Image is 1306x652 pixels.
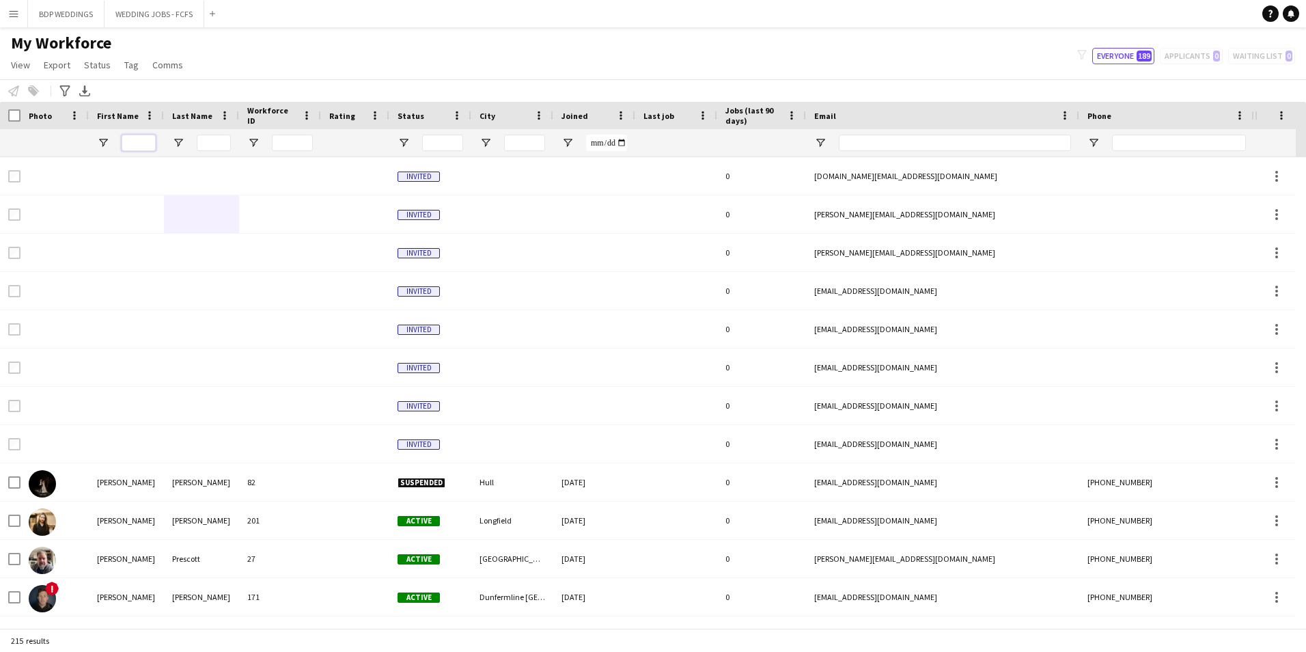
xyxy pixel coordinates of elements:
span: View [11,59,30,71]
div: 0 [717,310,806,348]
div: 27 [239,540,321,578]
div: [PERSON_NAME] [89,463,164,501]
div: [PERSON_NAME] [164,463,239,501]
div: 0 [717,272,806,310]
img: Adam Stanley [29,585,56,612]
div: [PERSON_NAME] [89,502,164,539]
div: [PHONE_NUMBER] [1079,540,1254,578]
span: Suspended [398,478,445,488]
div: Hull [471,463,553,501]
div: [DOMAIN_NAME][EMAIL_ADDRESS][DOMAIN_NAME] [806,157,1079,195]
span: Invited [398,439,440,450]
div: 0 [717,234,806,271]
span: City [480,111,495,121]
div: 82 [239,463,321,501]
span: Export [44,59,70,71]
div: [PHONE_NUMBER] [1079,463,1254,501]
input: Last Name Filter Input [197,135,231,151]
div: [PERSON_NAME] [89,540,164,578]
input: Row Selection is disabled for this row (unchecked) [8,285,20,297]
div: 0 [717,349,806,386]
input: Row Selection is disabled for this row (unchecked) [8,400,20,412]
input: Joined Filter Input [586,135,627,151]
div: Dunfermline [GEOGRAPHIC_DATA][PERSON_NAME], [GEOGRAPHIC_DATA] [471,578,553,616]
div: [PHONE_NUMBER] [1079,578,1254,616]
a: Status [79,56,116,74]
input: Row Selection is disabled for this row (unchecked) [8,170,20,182]
span: Status [84,59,111,71]
div: 0 [717,540,806,578]
div: 0 [717,157,806,195]
span: First Name [97,111,139,121]
img: Aaron Morris [29,470,56,498]
span: Phone [1087,111,1111,121]
input: Email Filter Input [839,135,1071,151]
span: ! [45,582,59,595]
span: Invited [398,286,440,297]
span: Photo [29,111,52,121]
div: 201 [239,502,321,539]
span: Invited [398,363,440,373]
img: Adam Harvey [29,508,56,536]
span: Tag [124,59,139,71]
input: Row Selection is disabled for this row (unchecked) [8,323,20,336]
button: Open Filter Menu [480,137,492,149]
div: [GEOGRAPHIC_DATA] [471,540,553,578]
div: 0 [717,578,806,616]
span: Invited [398,248,440,258]
span: Jobs (last 90 days) [725,105,781,126]
span: Last job [643,111,674,121]
div: [EMAIL_ADDRESS][DOMAIN_NAME] [806,387,1079,424]
div: 0 [717,387,806,424]
div: [PHONE_NUMBER] [1079,502,1254,539]
button: Everyone189 [1092,48,1154,64]
span: Workforce ID [247,105,296,126]
div: [EMAIL_ADDRESS][DOMAIN_NAME] [806,463,1079,501]
a: View [5,56,36,74]
span: Email [814,111,836,121]
div: [DATE] [553,540,635,578]
input: Phone Filter Input [1112,135,1246,151]
div: 0 [717,463,806,501]
span: Invited [398,401,440,411]
div: [PERSON_NAME] [89,578,164,616]
input: First Name Filter Input [122,135,156,151]
button: Open Filter Menu [561,137,574,149]
div: [EMAIL_ADDRESS][DOMAIN_NAME] [806,310,1079,348]
div: 171 [239,578,321,616]
a: Comms [147,56,189,74]
span: Invited [398,325,440,335]
button: Open Filter Menu [1087,137,1100,149]
div: [EMAIL_ADDRESS][DOMAIN_NAME] [806,349,1079,386]
button: BDP WEDDINGS [28,1,105,27]
div: 0 [717,502,806,539]
div: Prescott [164,540,239,578]
input: Row Selection is disabled for this row (unchecked) [8,362,20,374]
input: Workforce ID Filter Input [272,135,313,151]
button: Open Filter Menu [172,137,184,149]
a: Export [38,56,76,74]
div: [DATE] [553,463,635,501]
div: [PERSON_NAME][EMAIL_ADDRESS][DOMAIN_NAME] [806,195,1079,233]
button: Open Filter Menu [398,137,410,149]
button: WEDDING JOBS - FCFS [105,1,204,27]
div: [DATE] [553,578,635,616]
app-action-btn: Export XLSX [77,83,93,99]
button: Open Filter Menu [97,137,109,149]
span: Joined [561,111,588,121]
img: Adam Prescott [29,547,56,574]
div: [EMAIL_ADDRESS][DOMAIN_NAME] [806,502,1079,539]
input: City Filter Input [504,135,545,151]
div: [EMAIL_ADDRESS][DOMAIN_NAME] [806,578,1079,616]
a: Tag [119,56,144,74]
div: [PERSON_NAME] [164,502,239,539]
button: Open Filter Menu [814,137,826,149]
input: Row Selection is disabled for this row (unchecked) [8,247,20,259]
input: Row Selection is disabled for this row (unchecked) [8,438,20,450]
div: [EMAIL_ADDRESS][DOMAIN_NAME] [806,425,1079,463]
span: Comms [152,59,183,71]
span: Invited [398,172,440,182]
div: 0 [717,195,806,233]
span: Active [398,593,440,603]
app-action-btn: Advanced filters [57,83,73,99]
